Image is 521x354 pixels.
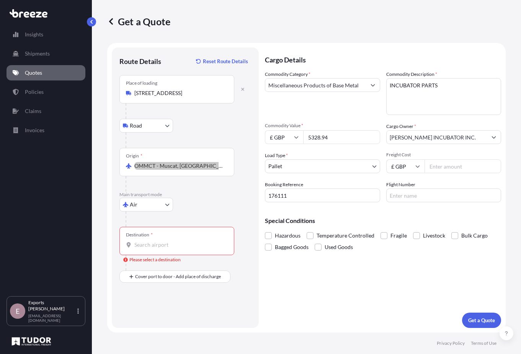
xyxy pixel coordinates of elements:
div: Origin [126,153,142,159]
input: Your internal reference [265,188,380,202]
span: Fragile [390,230,407,241]
p: Policies [25,88,44,96]
p: Cargo Details [265,48,501,70]
span: Load Type [265,152,288,159]
p: Main transport mode [119,192,251,198]
p: Shipments [25,50,50,57]
img: organization-logo [10,335,53,347]
button: Reset Route Details [192,55,251,67]
a: Shipments [7,46,85,61]
div: Destination [126,232,153,238]
p: [EMAIL_ADDRESS][DOMAIN_NAME] [28,313,76,323]
p: Reset Route Details [203,57,248,65]
input: Enter name [386,188,501,202]
input: Full name [387,130,487,144]
a: Quotes [7,65,85,80]
button: Select transport [119,119,173,133]
p: Route Details [119,57,161,66]
a: Invoices [7,123,85,138]
span: Freight Cost [386,152,501,158]
input: Place of loading [134,89,225,97]
button: Get a Quote [462,313,501,328]
p: Insights [25,31,43,38]
span: Bulk Cargo [461,230,488,241]
p: Special Conditions [265,218,501,224]
p: Invoices [25,126,44,134]
label: Commodity Category [265,70,310,78]
input: Destination [134,241,225,249]
input: Select a commodity type [265,78,366,92]
a: Claims [7,103,85,119]
a: Insights [7,27,85,42]
input: Enter amount [425,159,501,173]
label: Cargo Owner [386,123,416,130]
span: Hazardous [275,230,301,241]
button: Show suggestions [487,130,501,144]
div: Place of loading [126,80,157,86]
input: Origin [134,162,225,170]
p: Claims [25,107,41,115]
p: Get a Quote [107,15,170,28]
span: Commodity Value [265,123,380,129]
button: Pallet [265,159,380,173]
div: Please select a destination [123,256,181,264]
p: Exports [PERSON_NAME] [28,300,76,312]
span: Bagged Goods [275,241,309,253]
span: Temperature Controlled [317,230,374,241]
a: Privacy Policy [437,340,465,346]
input: Type amount [303,130,380,144]
span: E [16,307,20,315]
span: Pallet [268,162,282,170]
button: Cover port to door - Add place of discharge [119,270,230,283]
button: Show suggestions [366,78,380,92]
span: Air [130,201,137,208]
span: Livestock [423,230,445,241]
span: Cover port to door - Add place of discharge [135,273,221,280]
label: Commodity Description [386,70,437,78]
span: Road [130,122,142,129]
a: Terms of Use [471,340,497,346]
p: Quotes [25,69,42,77]
button: Select transport [119,198,173,211]
a: Policies [7,84,85,100]
label: Booking Reference [265,181,303,188]
span: Used Goods [325,241,353,253]
label: Flight Number [386,181,415,188]
p: Get a Quote [468,316,495,324]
